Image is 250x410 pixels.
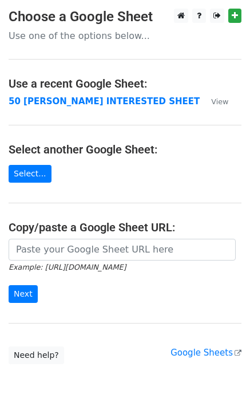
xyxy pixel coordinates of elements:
[9,346,64,364] a: Need help?
[9,30,241,42] p: Use one of the options below...
[211,97,228,106] small: View
[193,355,250,410] iframe: Chat Widget
[9,77,241,90] h4: Use a recent Google Sheet:
[9,143,241,156] h4: Select another Google Sheet:
[170,348,241,358] a: Google Sheets
[9,285,38,303] input: Next
[9,263,126,271] small: Example: [URL][DOMAIN_NAME]
[9,220,241,234] h4: Copy/paste a Google Sheet URL:
[9,9,241,25] h3: Choose a Google Sheet
[9,96,200,107] a: 50 [PERSON_NAME] INTERESTED SHEET
[9,165,51,183] a: Select...
[9,239,236,261] input: Paste your Google Sheet URL here
[200,96,228,107] a: View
